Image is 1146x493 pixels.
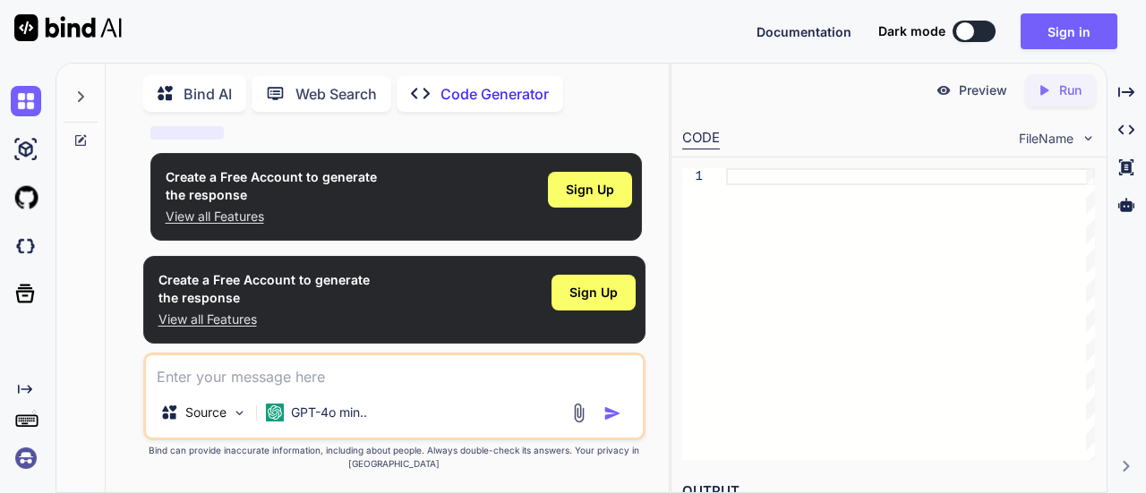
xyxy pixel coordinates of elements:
p: Web Search [295,83,377,105]
img: chevron down [1081,131,1096,146]
img: chat [11,86,41,116]
p: Source [185,404,227,421]
p: View all Features [158,310,370,328]
span: Sign Up [566,181,614,199]
h1: Create a Free Account to generate the response [158,271,370,307]
span: FileName [1019,130,1073,148]
p: Preview [959,81,1007,99]
p: Bind can provide inaccurate information, including about people. Always double-check its answers.... [143,444,646,471]
p: View all Features [166,208,377,225]
img: githubLight [11,183,41,213]
img: Bind AI [14,14,122,41]
div: 1 [682,168,703,185]
img: darkCloudIdeIcon [11,231,41,261]
span: Sign Up [569,284,618,302]
h1: Create a Free Account to generate the response [166,168,377,204]
img: icon [603,404,621,422]
span: Dark mode [878,22,945,40]
p: Bind AI [184,83,232,105]
img: GPT-4o mini [266,404,284,421]
img: Pick Models [232,405,247,421]
img: attachment [569,403,589,423]
div: CODE [682,128,720,149]
img: preview [936,82,952,98]
img: signin [11,443,41,473]
p: GPT-4o min.. [291,404,367,421]
p: Run [1059,81,1082,99]
img: ai-studio [11,134,41,165]
button: Documentation [757,22,851,41]
span: ‌ [150,126,224,140]
span: Documentation [757,24,851,39]
p: Code Generator [440,83,549,105]
button: Sign in [1021,13,1117,49]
